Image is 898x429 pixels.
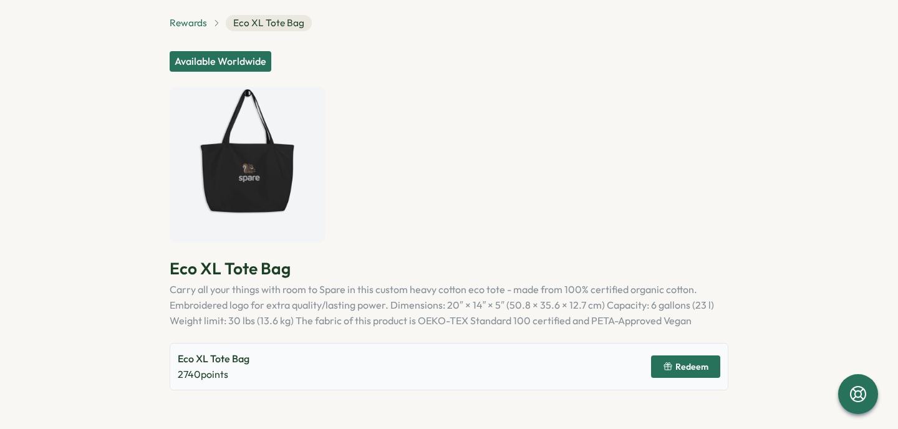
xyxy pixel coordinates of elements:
[178,351,249,367] p: Eco XL Tote Bag
[170,51,271,72] div: Available Worldwide
[675,362,708,371] span: Redeem
[170,282,728,328] div: Carry all your things with room to Spare in this custom heavy cotton eco tote - made from 100% ce...
[651,355,720,378] button: Redeem
[178,368,228,380] span: 2740 points
[170,87,326,243] img: Eco XL Tote Bag
[226,15,312,31] span: Eco XL Tote Bag
[170,16,207,30] a: Rewards
[170,258,728,279] p: Eco XL Tote Bag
